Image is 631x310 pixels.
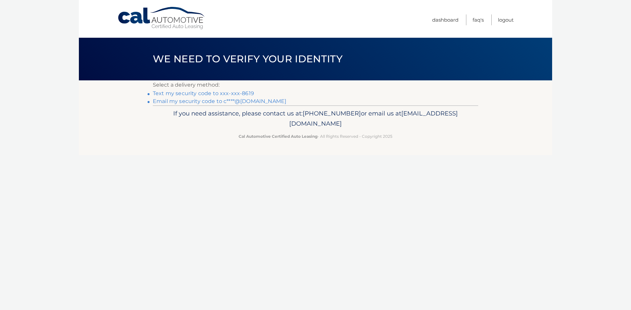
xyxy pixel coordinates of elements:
[157,133,474,140] p: - All Rights Reserved - Copyright 2025
[117,7,206,30] a: Cal Automotive
[473,14,484,25] a: FAQ's
[153,90,254,96] a: Text my security code to xxx-xxx-8619
[303,110,361,117] span: [PHONE_NUMBER]
[153,80,478,90] p: Select a delivery method:
[498,14,514,25] a: Logout
[432,14,458,25] a: Dashboard
[153,98,286,104] a: Email my security code to c****@[DOMAIN_NAME]
[153,53,342,65] span: We need to verify your identity
[239,134,317,139] strong: Cal Automotive Certified Auto Leasing
[157,108,474,129] p: If you need assistance, please contact us at: or email us at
